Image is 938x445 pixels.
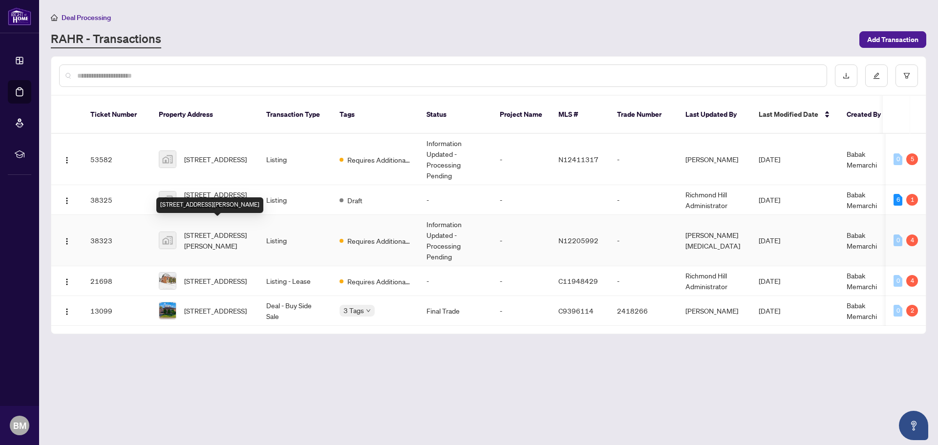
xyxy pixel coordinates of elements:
[156,197,263,213] div: [STREET_ADDRESS][PERSON_NAME]
[847,301,877,320] span: Babak Memarchi
[51,14,58,21] span: home
[759,276,780,285] span: [DATE]
[184,230,251,251] span: [STREET_ADDRESS][PERSON_NAME]
[347,195,362,206] span: Draft
[847,149,877,169] span: Babak Memarchi
[894,305,902,317] div: 0
[347,235,411,246] span: Requires Additional Docs
[184,305,247,316] span: [STREET_ADDRESS]
[609,96,678,134] th: Trade Number
[906,153,918,165] div: 5
[492,185,551,215] td: -
[678,134,751,185] td: [PERSON_NAME]
[63,237,71,245] img: Logo
[419,185,492,215] td: -
[609,296,678,326] td: 2418266
[558,276,598,285] span: C11948429
[609,215,678,266] td: -
[184,275,247,286] span: [STREET_ADDRESS]
[492,215,551,266] td: -
[59,273,75,289] button: Logo
[678,266,751,296] td: Richmond Hill Administrator
[895,64,918,87] button: filter
[843,72,850,79] span: download
[184,154,247,165] span: [STREET_ADDRESS]
[759,236,780,245] span: [DATE]
[847,231,877,250] span: Babak Memarchi
[759,109,818,120] span: Last Modified Date
[258,185,332,215] td: Listing
[558,306,594,315] span: C9396114
[492,296,551,326] td: -
[83,215,151,266] td: 38323
[906,305,918,317] div: 2
[609,266,678,296] td: -
[343,305,364,316] span: 3 Tags
[159,191,176,208] img: thumbnail-img
[83,96,151,134] th: Ticket Number
[258,296,332,326] td: Deal - Buy Side Sale
[759,155,780,164] span: [DATE]
[159,151,176,168] img: thumbnail-img
[678,215,751,266] td: [PERSON_NAME][MEDICAL_DATA]
[551,96,609,134] th: MLS #
[59,233,75,248] button: Logo
[759,306,780,315] span: [DATE]
[151,96,258,134] th: Property Address
[492,266,551,296] td: -
[184,189,251,211] span: [STREET_ADDRESS][PERSON_NAME]
[59,151,75,167] button: Logo
[419,215,492,266] td: Information Updated - Processing Pending
[492,96,551,134] th: Project Name
[558,236,598,245] span: N12205992
[894,234,902,246] div: 0
[83,266,151,296] td: 21698
[894,275,902,287] div: 0
[59,192,75,208] button: Logo
[678,96,751,134] th: Last Updated By
[59,303,75,318] button: Logo
[332,96,419,134] th: Tags
[258,96,332,134] th: Transaction Type
[419,296,492,326] td: Final Trade
[873,72,880,79] span: edit
[83,185,151,215] td: 38325
[62,13,111,22] span: Deal Processing
[847,271,877,291] span: Babak Memarchi
[159,273,176,289] img: thumbnail-img
[347,276,411,287] span: Requires Additional Docs
[865,64,888,87] button: edit
[839,96,897,134] th: Created By
[759,195,780,204] span: [DATE]
[558,155,598,164] span: N12411317
[859,31,926,48] button: Add Transaction
[906,234,918,246] div: 4
[419,266,492,296] td: -
[159,232,176,249] img: thumbnail-img
[63,278,71,286] img: Logo
[366,308,371,313] span: down
[63,308,71,316] img: Logo
[894,194,902,206] div: 6
[63,197,71,205] img: Logo
[83,296,151,326] td: 13099
[903,72,910,79] span: filter
[51,31,161,48] a: RAHR - Transactions
[258,266,332,296] td: Listing - Lease
[906,194,918,206] div: 1
[13,419,26,432] span: BM
[419,96,492,134] th: Status
[347,154,411,165] span: Requires Additional Docs
[894,153,902,165] div: 0
[609,134,678,185] td: -
[83,134,151,185] td: 53582
[419,134,492,185] td: Information Updated - Processing Pending
[835,64,857,87] button: download
[258,134,332,185] td: Listing
[678,185,751,215] td: Richmond Hill Administrator
[867,32,918,47] span: Add Transaction
[8,7,31,25] img: logo
[899,411,928,440] button: Open asap
[847,190,877,210] span: Babak Memarchi
[159,302,176,319] img: thumbnail-img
